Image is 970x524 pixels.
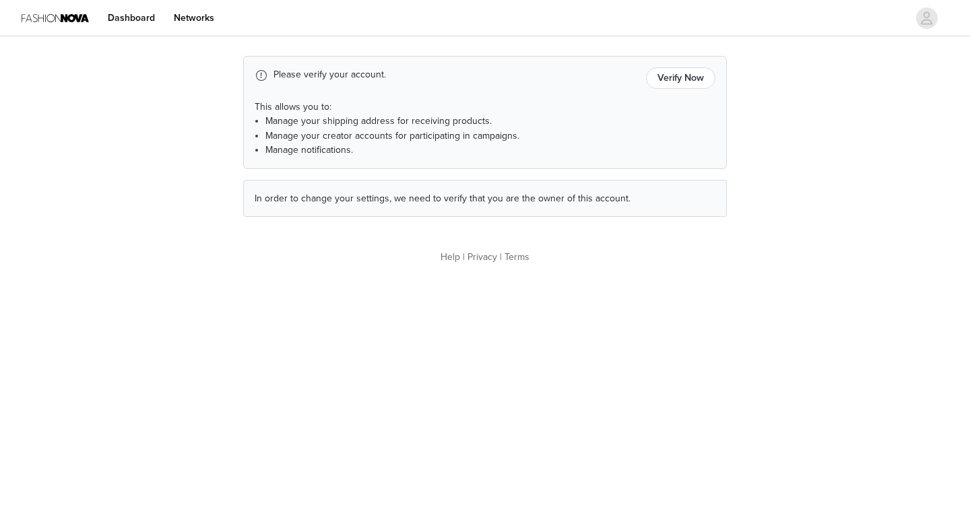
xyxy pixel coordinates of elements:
span: In order to change your settings, we need to verify that you are the owner of this account. [255,193,630,204]
a: Networks [166,3,222,33]
a: Help [441,251,460,263]
p: Please verify your account. [273,67,641,81]
span: Manage notifications. [265,144,353,156]
span: Manage your shipping address for receiving products. [265,115,492,127]
a: Terms [505,251,529,263]
button: Verify Now [646,67,715,89]
p: This allows you to: [255,100,715,114]
span: | [463,251,465,263]
a: Dashboard [100,3,163,33]
div: avatar [920,7,933,29]
a: Privacy [467,251,497,263]
span: | [500,251,502,263]
span: Manage your creator accounts for participating in campaigns. [265,130,519,141]
img: Fashion Nova Logo [22,3,89,33]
